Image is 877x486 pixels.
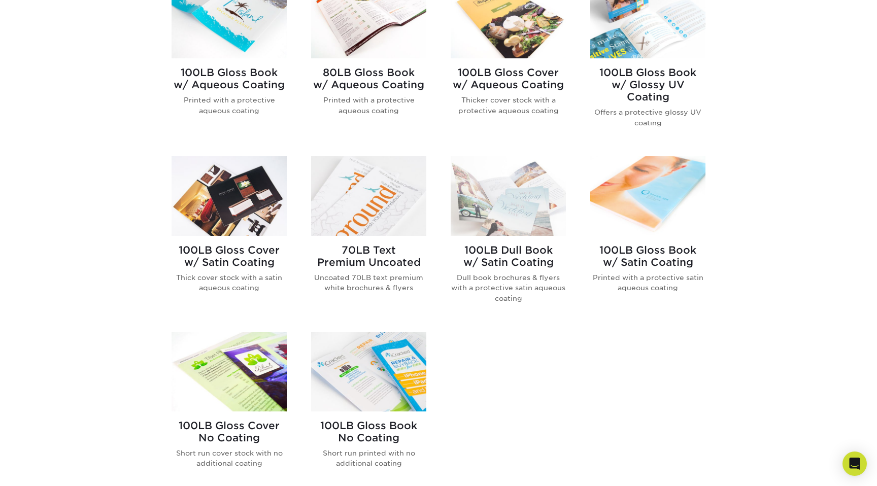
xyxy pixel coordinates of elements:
[311,156,426,320] a: 70LB Text<br/>Premium Uncoated Brochures & Flyers 70LB TextPremium Uncoated Uncoated 70LB text pr...
[590,66,705,103] h2: 100LB Gloss Book w/ Glossy UV Coating
[311,272,426,293] p: Uncoated 70LB text premium white brochures & flyers
[311,332,426,485] a: 100LB Gloss Book<br/>No Coating Brochures & Flyers 100LB Gloss BookNo Coating Short run printed w...
[590,272,705,293] p: Printed with a protective satin aqueous coating
[451,156,566,236] img: 100LB Dull Book<br/>w/ Satin Coating Brochures & Flyers
[311,332,426,411] img: 100LB Gloss Book<br/>No Coating Brochures & Flyers
[172,332,287,485] a: 100LB Gloss Cover<br/>No Coating Brochures & Flyers 100LB Gloss CoverNo Coating Short run cover s...
[172,448,287,469] p: Short run cover stock with no additional coating
[451,272,566,303] p: Dull book brochures & flyers with a protective satin aqueous coating
[311,156,426,236] img: 70LB Text<br/>Premium Uncoated Brochures & Flyers
[590,107,705,128] p: Offers a protective glossy UV coating
[311,95,426,116] p: Printed with a protective aqueous coating
[172,66,287,91] h2: 100LB Gloss Book w/ Aqueous Coating
[842,452,867,476] div: Open Intercom Messenger
[451,156,566,320] a: 100LB Dull Book<br/>w/ Satin Coating Brochures & Flyers 100LB Dull Bookw/ Satin Coating Dull book...
[311,420,426,444] h2: 100LB Gloss Book No Coating
[172,244,287,268] h2: 100LB Gloss Cover w/ Satin Coating
[590,156,705,236] img: 100LB Gloss Book<br/>w/ Satin Coating Brochures & Flyers
[172,95,287,116] p: Printed with a protective aqueous coating
[590,156,705,320] a: 100LB Gloss Book<br/>w/ Satin Coating Brochures & Flyers 100LB Gloss Bookw/ Satin Coating Printed...
[172,156,287,320] a: 100LB Gloss Cover<br/>w/ Satin Coating Brochures & Flyers 100LB Gloss Coverw/ Satin Coating Thick...
[451,95,566,116] p: Thicker cover stock with a protective aqueous coating
[451,66,566,91] h2: 100LB Gloss Cover w/ Aqueous Coating
[311,66,426,91] h2: 80LB Gloss Book w/ Aqueous Coating
[172,156,287,236] img: 100LB Gloss Cover<br/>w/ Satin Coating Brochures & Flyers
[172,272,287,293] p: Thick cover stock with a satin aqueous coating
[172,332,287,411] img: 100LB Gloss Cover<br/>No Coating Brochures & Flyers
[311,244,426,268] h2: 70LB Text Premium Uncoated
[590,244,705,268] h2: 100LB Gloss Book w/ Satin Coating
[172,420,287,444] h2: 100LB Gloss Cover No Coating
[451,244,566,268] h2: 100LB Dull Book w/ Satin Coating
[311,448,426,469] p: Short run printed with no additional coating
